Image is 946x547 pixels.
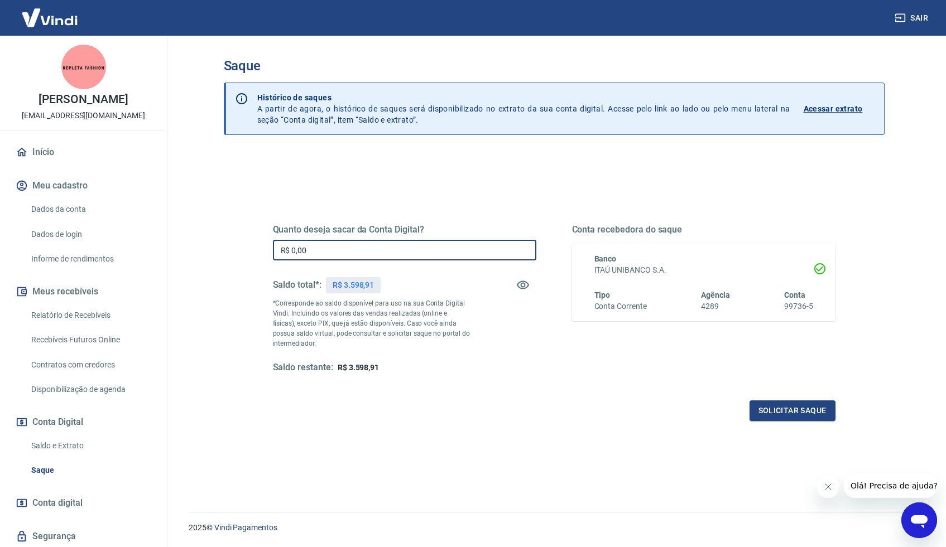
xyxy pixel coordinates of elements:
[784,301,813,312] h6: 99736-5
[27,434,153,457] a: Saldo e Extrato
[784,291,805,299] span: Conta
[338,363,379,372] span: R$ 3.598,91
[901,502,937,538] iframe: Botão para abrir a janela de mensagens
[61,45,106,89] img: 92d674a2-6738-473f-9dd9-a04cb80781e6.jpeg
[701,301,730,312] h6: 4289
[27,248,153,270] a: Informe de rendimentos
[224,58,885,74] h3: Saque
[27,304,153,327] a: Relatório de Recebíveis
[13,491,153,515] a: Conta digital
[333,279,374,291] p: R$ 3.598,91
[189,522,919,534] p: 2025 ©
[273,279,321,291] h5: Saldo total*:
[257,92,790,103] p: Histórico de saques
[594,254,617,263] span: Banco
[32,495,83,511] span: Conta digital
[701,291,730,299] span: Agência
[27,459,153,482] a: Saque
[273,224,536,235] h5: Quanto deseja sacar da Conta Digital?
[27,328,153,351] a: Recebíveis Futuros Online
[273,298,470,348] p: *Corresponde ao saldo disponível para uso na sua Conta Digital Vindi. Incluindo os valores das ve...
[27,354,153,376] a: Contratos com credores
[13,279,153,304] button: Meus recebíveis
[273,362,333,374] h5: Saldo restante:
[572,224,835,235] h5: Conta recebedora do saque
[27,198,153,221] a: Dados da conta
[594,264,813,276] h6: ITAÚ UNIBANCO S.A.
[817,476,839,498] iframe: Fechar mensagem
[750,400,835,421] button: Solicitar saque
[27,223,153,246] a: Dados de login
[892,8,933,28] button: Sair
[13,173,153,198] button: Meu cadastro
[594,301,647,312] h6: Conta Corrente
[13,140,153,164] a: Início
[804,92,875,125] a: Acessar extrato
[22,110,145,122] p: [EMAIL_ADDRESS][DOMAIN_NAME]
[594,291,611,299] span: Tipo
[13,1,86,35] img: Vindi
[804,103,863,114] p: Acessar extrato
[27,378,153,401] a: Disponibilização de agenda
[13,410,153,434] button: Conta Digital
[257,92,790,125] p: A partir de agora, o histórico de saques será disponibilizado no extrato da sua conta digital. Ac...
[214,523,277,532] a: Vindi Pagamentos
[7,8,94,17] span: Olá! Precisa de ajuda?
[844,473,937,498] iframe: Mensagem da empresa
[39,94,128,105] p: [PERSON_NAME]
